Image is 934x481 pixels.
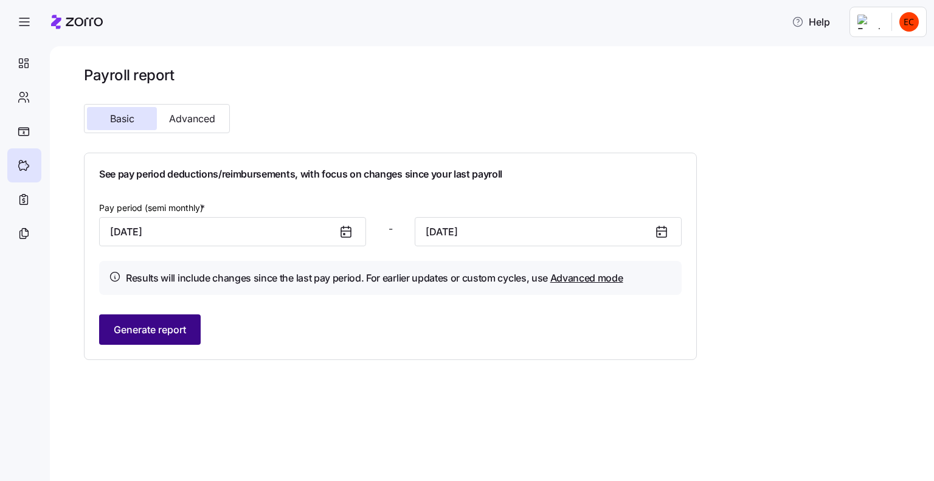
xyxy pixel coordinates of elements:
[169,114,215,123] span: Advanced
[126,271,623,286] h4: Results will include changes since the last pay period. For earlier updates or custom cycles, use
[84,66,697,85] h1: Payroll report
[110,114,134,123] span: Basic
[782,10,840,34] button: Help
[114,322,186,337] span: Generate report
[99,201,207,215] label: Pay period (semi monthly)
[550,272,623,284] a: Advanced mode
[857,15,882,29] img: Employer logo
[389,221,393,237] span: -
[899,12,919,32] img: cc97166a80db72ba115bf250c5d9a898
[792,15,830,29] span: Help
[415,217,682,246] input: End date
[99,314,201,345] button: Generate report
[99,168,682,181] h1: See pay period deductions/reimbursements, with focus on changes since your last payroll
[99,217,366,246] input: Start date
